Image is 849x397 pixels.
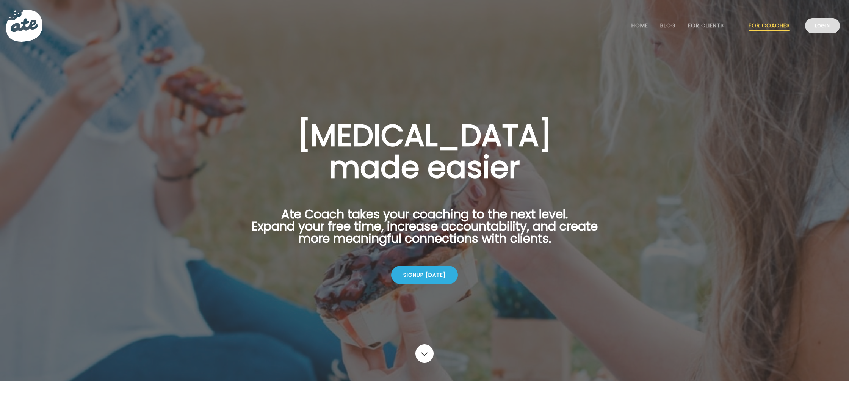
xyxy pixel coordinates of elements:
a: For Clients [688,22,724,28]
h1: [MEDICAL_DATA] made easier [240,119,609,183]
a: Home [631,22,648,28]
a: Blog [660,22,676,28]
a: For Coaches [749,22,790,28]
a: Login [805,18,840,33]
p: Ate Coach takes your coaching to the next level. Expand your free time, increase accountability, ... [240,208,609,254]
div: Signup [DATE] [391,266,458,284]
